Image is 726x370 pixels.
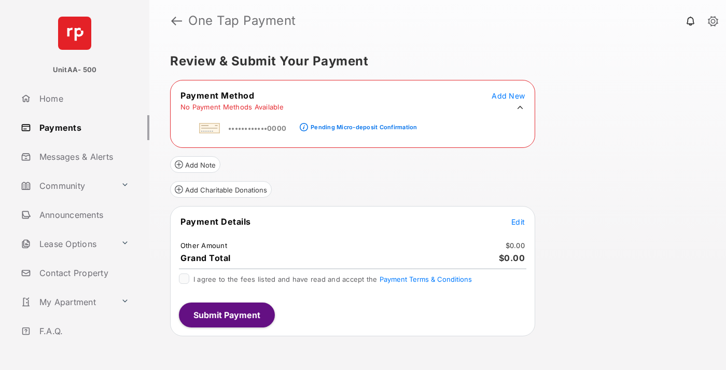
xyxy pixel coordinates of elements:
strong: One Tap Payment [188,15,296,27]
a: F.A.Q. [17,319,149,344]
button: I agree to the fees listed and have read and accept the [380,275,472,283]
button: Add Note [170,156,220,173]
span: Grand Total [180,253,231,263]
button: Edit [511,216,525,227]
a: Messages & Alerts [17,144,149,169]
img: svg+xml;base64,PHN2ZyB4bWxucz0iaHR0cDovL3d3dy53My5vcmcvMjAwMC9zdmciIHdpZHRoPSI2NCIgaGVpZ2h0PSI2NC... [58,17,91,50]
div: Pending Micro-deposit Confirmation [311,124,417,131]
button: Add New [492,90,525,101]
span: Edit [511,217,525,226]
a: Home [17,86,149,111]
a: Announcements [17,202,149,227]
span: Payment Details [180,216,251,227]
span: Payment Method [180,90,254,101]
span: $0.00 [499,253,525,263]
td: No Payment Methods Available [180,102,284,112]
span: I agree to the fees listed and have read and accept the [193,275,472,283]
td: Other Amount [180,241,228,250]
a: Contact Property [17,261,149,285]
button: Submit Payment [179,303,275,327]
a: My Apartment [17,290,117,314]
p: UnitAA- 500 [53,65,97,75]
a: Community [17,173,117,198]
span: ••••••••••••0000 [228,124,286,132]
h5: Review & Submit Your Payment [170,55,697,67]
a: Payments [17,115,149,140]
span: Add New [492,91,525,100]
button: Add Charitable Donations [170,181,272,198]
a: Lease Options [17,231,117,256]
a: Pending Micro-deposit Confirmation [308,115,417,133]
td: $0.00 [505,241,525,250]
